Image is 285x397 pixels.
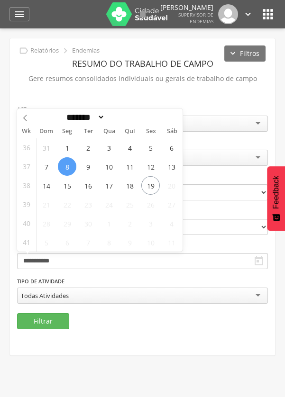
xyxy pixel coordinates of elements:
span: Setembro 30, 2025 [79,214,97,233]
span: 39 [23,195,30,214]
span: Outubro 9, 2025 [120,233,139,252]
span: Setembro 29, 2025 [58,214,76,233]
span: Qui [120,128,140,135]
label: ACE [17,106,27,113]
span: Setembro 9, 2025 [79,157,97,176]
p: [PERSON_NAME] [160,4,213,11]
span: Supervisor de Endemias [178,11,213,25]
span: Outubro 7, 2025 [79,233,97,252]
span: Setembro 8, 2025 [58,157,76,176]
button: Feedback - Mostrar pesquisa [267,166,285,231]
i:  [137,9,148,20]
label: Tipo de Atividade [17,278,64,285]
span: Sáb [162,128,183,135]
a:  [9,7,29,21]
span: Dom [36,128,57,135]
span: Setembro 27, 2025 [162,195,181,214]
span: Qua [99,128,120,135]
a:  [137,4,148,24]
span: Setembro 4, 2025 [120,138,139,157]
span: Setembro 6, 2025 [162,138,181,157]
span: Setembro 14, 2025 [37,176,55,195]
span: Outubro 6, 2025 [58,233,76,252]
span: Outubro 1, 2025 [100,214,118,233]
span: Outubro 10, 2025 [141,233,160,252]
span: Setembro 7, 2025 [37,157,55,176]
span: 37 [23,157,30,176]
span: Setembro 15, 2025 [58,176,76,195]
span: Feedback [272,176,280,209]
span: Setembro 13, 2025 [162,157,181,176]
span: Agosto 31, 2025 [37,138,55,157]
span: Setembro 5, 2025 [141,138,160,157]
span: Seg [57,128,78,135]
span: 41 [23,233,30,252]
span: 36 [23,138,30,157]
span: Outubro 3, 2025 [141,214,160,233]
i:  [243,9,253,19]
span: Setembro 22, 2025 [58,195,76,214]
span: Setembro 20, 2025 [162,176,181,195]
button: Filtros [224,45,266,62]
button: Filtrar [17,313,69,329]
span: Setembro 1, 2025 [58,138,76,157]
div: Todas Atividades [21,291,69,300]
input: Year [105,112,136,122]
p: Endemias [72,47,100,54]
span: 40 [23,214,30,233]
i:  [18,45,29,56]
span: Outubro 2, 2025 [120,214,139,233]
span: Setembro 18, 2025 [120,176,139,195]
span: Setembro 2, 2025 [79,138,97,157]
span: Setembro 24, 2025 [100,195,118,214]
span: Setembro 17, 2025 [100,176,118,195]
span: Outubro 8, 2025 [100,233,118,252]
span: Setembro 26, 2025 [141,195,160,214]
i:  [60,45,71,56]
span: Setembro 21, 2025 [37,195,55,214]
span: Setembro 12, 2025 [141,157,160,176]
span: Ter [78,128,99,135]
span: 38 [23,176,30,195]
span: Sex [140,128,161,135]
span: Wk [17,125,36,138]
a:  [243,4,253,24]
span: Setembro 25, 2025 [120,195,139,214]
span: Outubro 5, 2025 [37,233,55,252]
span: Setembro 28, 2025 [37,214,55,233]
span: Setembro 11, 2025 [120,157,139,176]
span: Setembro 16, 2025 [79,176,97,195]
span: Setembro 19, 2025 [141,176,160,195]
select: Month [64,112,105,122]
i:  [14,9,25,20]
span: Outubro 4, 2025 [162,214,181,233]
span: Setembro 3, 2025 [100,138,118,157]
span: Outubro 11, 2025 [162,233,181,252]
span: Setembro 23, 2025 [79,195,97,214]
span: Setembro 10, 2025 [100,157,118,176]
i:  [260,7,276,22]
header: Resumo do Trabalho de Campo [17,55,268,72]
p: Gere resumos consolidados individuais ou gerais de trabalho de campo [17,72,268,85]
p: Relatórios [30,47,59,54]
i:  [253,255,265,267]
